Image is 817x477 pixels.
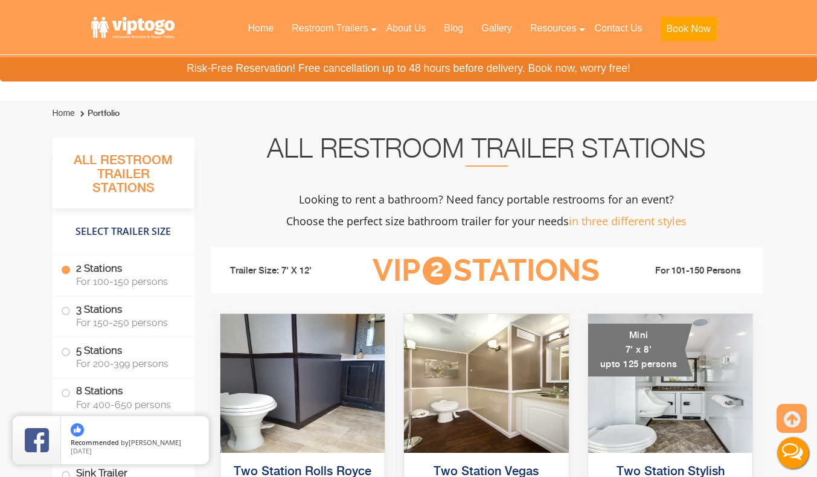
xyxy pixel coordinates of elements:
a: Contact Us [585,15,651,42]
li: For 101-150 Persons [619,264,754,278]
img: thumbs up icon [71,423,84,437]
a: Gallery [472,15,521,42]
li: Trailer Size: 7' X 12' [219,253,354,289]
span: For 200-399 persons [76,358,180,370]
h3: All Restroom Trailer Stations [53,150,194,208]
a: Restroom Trailers [283,15,377,42]
p: Looking to rent a bathroom? Need fancy portable restrooms for an event? Choose the perfect size b... [211,188,763,232]
span: 2 [423,257,451,285]
span: For 100-150 persons [76,276,180,287]
div: Mini 7' x 8' upto 125 persons [588,324,693,377]
span: For 400-650 persons [76,399,180,411]
span: [PERSON_NAME] [129,438,181,447]
h4: Select Trailer Size [53,214,194,249]
label: 3 Stations [61,296,186,334]
span: [DATE] [71,446,92,455]
li: Portfolio [77,106,120,121]
a: Blog [435,15,472,42]
span: by [71,439,199,447]
button: Live Chat [769,429,817,477]
a: Home [239,15,283,42]
h2: All Restroom Trailer Stations [211,138,763,167]
h3: VIP Stations [354,254,618,287]
label: 8 Stations [61,379,186,416]
img: Side view of two station restroom trailer with separate doors for males and females [404,314,569,453]
img: A mini restroom trailer with two separate stations and separate doors for males and females [588,314,753,453]
button: Book Now [661,17,717,41]
a: About Us [377,15,435,42]
a: Resources [521,15,585,42]
a: Home [53,108,75,118]
label: 5 Stations [61,338,186,375]
a: Book Now [652,15,726,48]
span: in three different styles [569,214,687,228]
label: 2 Stations [61,255,186,293]
span: Recommended [71,438,119,447]
img: Review Rating [25,428,49,452]
span: For 150-250 persons [76,317,180,328]
img: Side view of two station restroom trailer with separate doors for males and females [220,314,385,453]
